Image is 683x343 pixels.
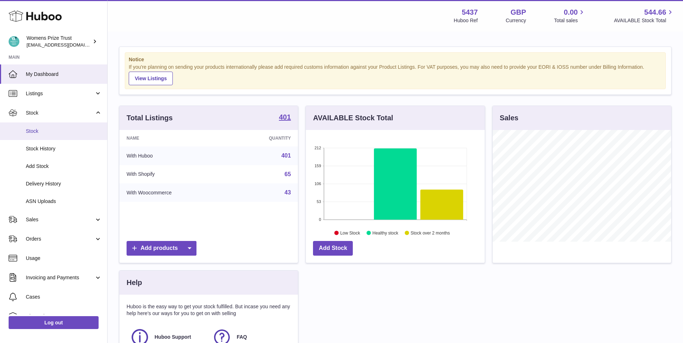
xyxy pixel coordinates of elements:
[119,183,230,202] td: With Woocommerce
[119,146,230,165] td: With Huboo
[129,64,662,85] div: If you're planning on sending your products internationally please add required customs informati...
[314,146,321,150] text: 212
[614,17,674,24] span: AVAILABLE Stock Total
[26,236,94,242] span: Orders
[511,8,526,17] strong: GBP
[119,130,230,146] th: Name
[26,180,102,187] span: Delivery History
[127,278,142,288] h3: Help
[9,36,19,47] img: info@womensprizeforfiction.co.uk
[279,113,291,122] a: 401
[411,230,450,235] text: Stock over 2 months
[26,274,94,281] span: Invoicing and Payments
[26,198,102,205] span: ASN Uploads
[340,230,360,235] text: Low Stock
[27,42,105,48] span: [EMAIL_ADDRESS][DOMAIN_NAME]
[279,113,291,121] strong: 401
[129,72,173,85] a: View Listings
[26,90,94,97] span: Listings
[373,230,399,235] text: Healthy stock
[506,17,526,24] div: Currency
[26,294,102,300] span: Cases
[554,17,586,24] span: Total sales
[26,255,102,262] span: Usage
[127,241,196,256] a: Add products
[564,8,578,17] span: 0.00
[26,313,102,320] span: Channels
[129,56,662,63] strong: Notice
[454,17,478,24] div: Huboo Ref
[26,71,102,78] span: My Dashboard
[500,113,518,123] h3: Sales
[319,217,321,222] text: 0
[614,8,674,24] a: 544.66 AVAILABLE Stock Total
[237,334,247,340] span: FAQ
[281,153,291,159] a: 401
[313,241,353,256] a: Add Stock
[127,303,291,317] p: Huboo is the easy way to get your stock fulfilled. But incase you need any help here's our ways f...
[127,113,173,123] h3: Total Listings
[230,130,298,146] th: Quantity
[26,110,94,116] span: Stock
[26,163,102,170] span: Add Stock
[26,216,94,223] span: Sales
[314,164,321,168] text: 159
[314,182,321,186] text: 106
[644,8,666,17] span: 544.66
[554,8,586,24] a: 0.00 Total sales
[119,165,230,184] td: With Shopify
[9,316,99,329] a: Log out
[26,128,102,135] span: Stock
[317,199,321,204] text: 53
[462,8,478,17] strong: 5437
[155,334,191,340] span: Huboo Support
[285,189,291,195] a: 43
[285,171,291,177] a: 65
[26,145,102,152] span: Stock History
[27,35,91,48] div: Womens Prize Trust
[313,113,393,123] h3: AVAILABLE Stock Total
